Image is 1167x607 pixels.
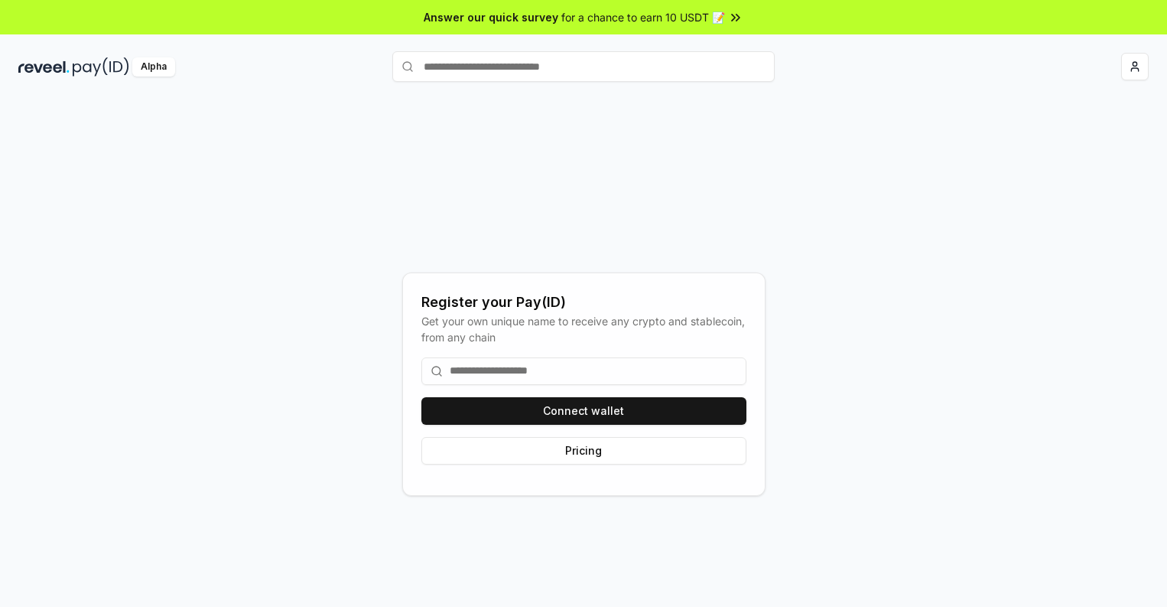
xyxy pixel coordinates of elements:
img: reveel_dark [18,57,70,77]
img: pay_id [73,57,129,77]
div: Register your Pay(ID) [421,292,746,313]
div: Get your own unique name to receive any crypto and stablecoin, from any chain [421,313,746,345]
div: Alpha [132,57,175,77]
button: Pricing [421,437,746,465]
span: for a chance to earn 10 USDT 📝 [561,9,725,25]
span: Answer our quick survey [424,9,558,25]
button: Connect wallet [421,397,746,425]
